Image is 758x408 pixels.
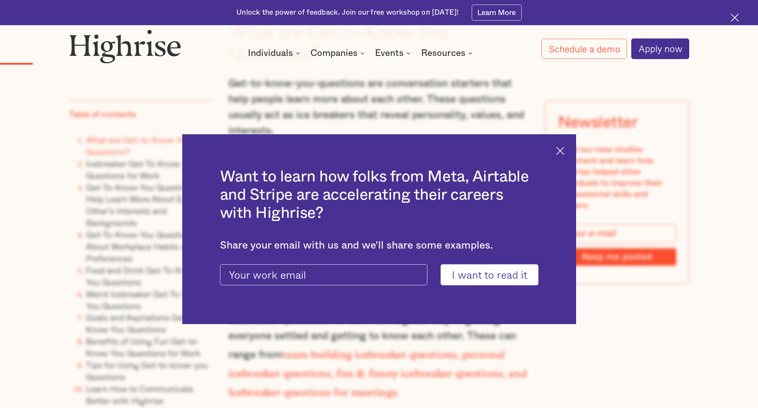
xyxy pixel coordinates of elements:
[375,49,404,57] div: Events
[248,49,293,57] div: Individuals
[556,147,564,155] img: Cross icon
[375,49,413,57] div: Events
[248,49,302,57] div: Individuals
[472,5,522,20] a: Learn More
[310,49,358,57] div: Companies
[236,8,459,18] div: Unlock the power of feedback. Join our free workshop on [DATE]!
[310,49,367,57] div: Companies
[220,239,538,252] div: Share your email with us and we'll share some examples.
[220,264,428,285] input: Your work email
[421,49,474,57] div: Resources
[631,38,689,59] a: Apply now
[542,39,627,59] a: Schedule a demo
[220,168,538,223] h2: Want to learn how folks from Meta, Airtable and Stripe are accelerating their careers with Highrise?
[421,49,465,57] div: Resources
[731,14,739,22] img: Cross icon
[69,29,181,63] img: Highrise logo
[220,264,538,285] form: current-ascender-blog-article-modal-form
[441,264,538,285] input: I want to read it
